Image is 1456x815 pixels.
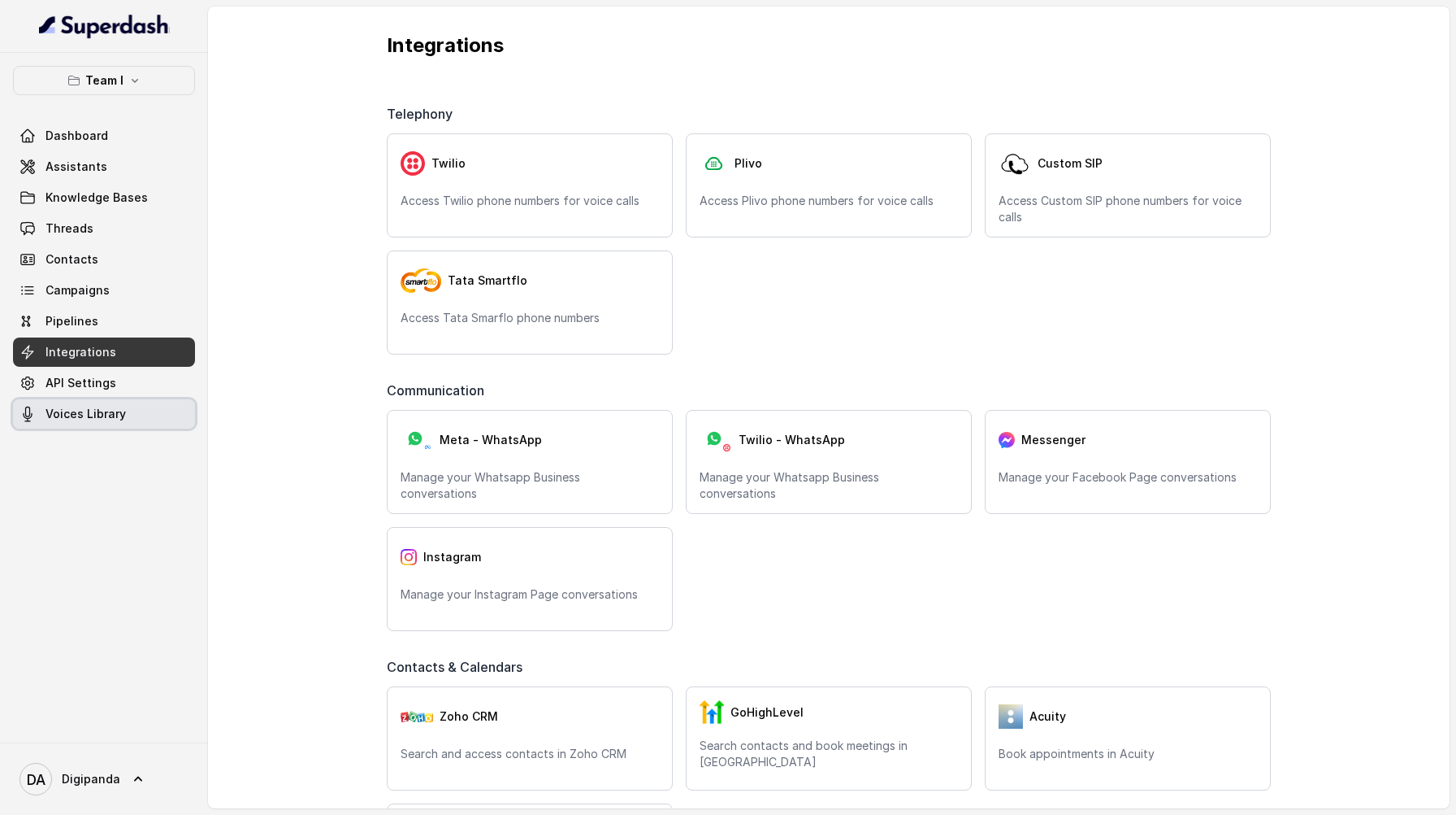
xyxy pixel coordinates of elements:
[999,469,1257,486] p: Manage your Facebook Page conversations
[401,310,659,326] p: Access Tata Smarflo phone numbers
[45,375,116,391] span: API Settings
[700,151,728,177] img: plivo.d3d850b57a745af99832d897a96997ac.svg
[45,344,116,360] span: Integrations
[13,276,195,305] a: Campaigns
[13,121,195,150] a: Dashboard
[45,282,110,299] span: Campaigns
[440,708,498,725] span: Zoho CRM
[730,704,804,721] span: GoHighLevel
[999,193,1257,225] p: Access Custom SIP phone numbers for voice calls
[387,33,1271,59] p: Integrations
[999,147,1031,180] img: customSip.5d45856e11b8082b7328070e9c2309ec.svg
[401,549,417,565] img: instagram.04eb0078a085f83fc525.png
[423,549,481,565] span: Instagram
[45,128,108,144] span: Dashboard
[13,183,195,212] a: Knowledge Bases
[401,711,433,722] img: zohoCRM.b78897e9cd59d39d120b21c64f7c2b3a.svg
[431,155,466,172] span: Twilio
[700,700,724,725] img: GHL.59f7fa3143240424d279.png
[999,746,1257,762] p: Book appointments in Acuity
[700,738,958,770] p: Search contacts and book meetings in [GEOGRAPHIC_DATA]
[401,193,659,209] p: Access Twilio phone numbers for voice calls
[999,704,1023,729] img: 5vvjV8cQY1AVHSZc2N7qU9QabzYIM+zpgiA0bbq9KFoni1IQNE8dHPp0leJjYW31UJeOyZnSBUO77gdMaNhFCgpjLZzFnVhVC...
[387,381,491,400] span: Communication
[27,771,45,788] text: DA
[700,469,958,502] p: Manage your Whatsapp Business conversations
[387,104,459,124] span: Telephony
[448,272,527,289] span: Tata Smartflo
[13,399,195,429] a: Voices Library
[13,307,195,336] a: Pipelines
[734,155,762,172] span: Plivo
[401,268,441,293] img: tata-smart-flo.8a5748c556e2c421f70c.png
[999,432,1015,448] img: messenger.2e14a0163066c29f9ca216c7989aa592.svg
[700,193,958,209] p: Access Plivo phone numbers for voice calls
[13,214,195,243] a: Threads
[13,152,195,181] a: Assistants
[13,368,195,398] a: API Settings
[387,657,529,677] span: Contacts & Calendars
[440,432,542,448] span: Meta - WhatsApp
[45,220,93,237] span: Threads
[13,756,195,802] a: Digipanda
[13,338,195,367] a: Integrations
[401,586,659,603] p: Manage your Instagram Page conversations
[1038,155,1103,172] span: Custom SIP
[45,159,107,175] span: Assistants
[739,432,845,448] span: Twilio - WhatsApp
[39,13,170,39] img: light.svg
[401,746,659,762] p: Search and access contacts in Zoho CRM
[45,190,148,206] span: Knowledge Bases
[45,251,98,268] span: Contacts
[1029,708,1066,725] span: Acuity
[401,469,659,502] p: Manage your Whatsapp Business conversations
[1021,432,1085,448] span: Messenger
[13,245,195,274] a: Contacts
[85,71,123,90] p: Team I
[45,313,98,329] span: Pipelines
[13,66,195,95] button: Team I
[62,771,120,787] span: Digipanda
[45,406,126,422] span: Voices Library
[401,151,425,176] img: twilio.7c09a4f4c219fa09ad352260b0a8157b.svg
